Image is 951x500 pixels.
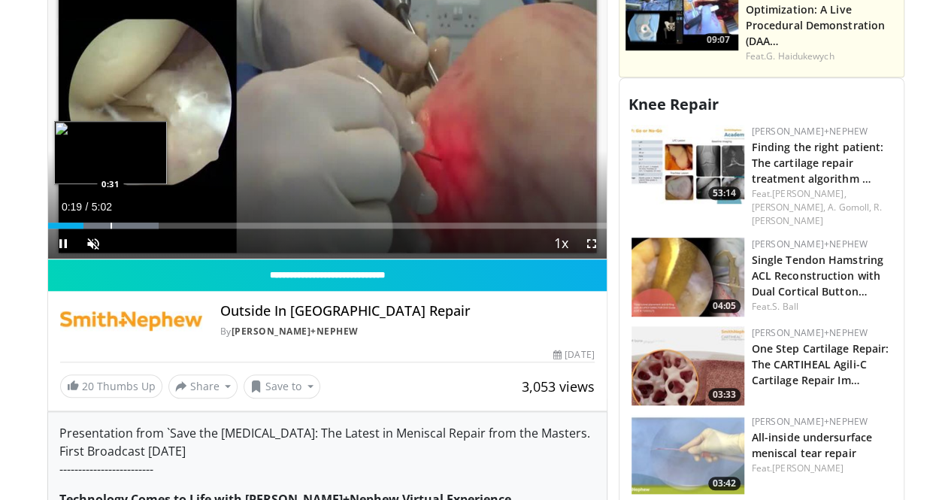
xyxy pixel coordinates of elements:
[752,341,889,387] a: One Step Cartilage Repair: The CARTIHEAL Agili-C Cartilage Repair Im…
[62,201,82,213] span: 0:19
[752,462,892,475] div: Feat.
[752,125,868,138] a: [PERSON_NAME]+Nephew
[752,187,892,228] div: Feat.
[220,303,595,320] h4: Outside In [GEOGRAPHIC_DATA] Repair
[232,325,359,338] a: [PERSON_NAME]+Nephew
[702,33,734,47] span: 09:07
[752,415,868,428] a: [PERSON_NAME]+Nephew
[746,50,898,63] div: Feat.
[82,379,94,393] span: 20
[86,201,89,213] span: /
[631,125,744,204] a: 53:14
[628,94,719,114] span: Knee Repair
[220,325,595,338] div: By
[631,415,744,494] img: 02c34c8e-0ce7-40b9-85e3-cdd59c0970f9.150x105_q85_crop-smart_upscale.jpg
[631,125,744,204] img: 2894c166-06ea-43da-b75e-3312627dae3b.150x105_q85_crop-smart_upscale.jpg
[244,374,320,398] button: Save to
[708,186,741,200] span: 53:14
[708,299,741,313] span: 04:05
[60,303,202,339] img: Smith+Nephew
[631,238,744,317] img: 47fc3831-2644-4472-a478-590317fb5c48.150x105_q85_crop-smart_upscale.jpg
[752,253,883,298] a: Single Tendon Hamstring ACL Reconstruction with Dual Cortical Button…
[553,348,594,362] div: [DATE]
[752,300,892,314] div: Feat.
[547,229,577,259] button: Playback Rate
[772,187,846,200] a: [PERSON_NAME],
[752,326,868,339] a: [PERSON_NAME]+Nephew
[48,229,78,259] button: Pause
[631,326,744,405] img: 781f413f-8da4-4df1-9ef9-bed9c2d6503b.150x105_q85_crop-smart_upscale.jpg
[772,462,843,474] a: [PERSON_NAME]
[631,238,744,317] a: 04:05
[78,229,108,259] button: Unmute
[766,50,834,62] a: G. Haidukewych
[577,229,607,259] button: Fullscreen
[54,121,167,184] img: image.jpeg
[752,140,884,186] a: Finding the right patient: The cartilage repair treatment algorithm …
[48,223,607,229] div: Progress Bar
[828,201,871,214] a: A. Gomoll,
[522,377,595,395] span: 3,053 views
[631,326,744,405] a: 03:33
[168,374,238,398] button: Share
[752,430,872,460] a: All-inside undersurface meniscal tear repair
[59,424,595,478] p: Presentation from `Save the [MEDICAL_DATA]: The Latest in Meniscal Repair from the Masters. First...
[708,388,741,402] span: 03:33
[708,477,741,490] span: 03:42
[772,300,798,313] a: S. Ball
[92,201,112,213] span: 5:02
[60,374,162,398] a: 20 Thumbs Up
[631,415,744,494] a: 03:42
[752,201,882,227] a: R. [PERSON_NAME]
[752,201,825,214] a: [PERSON_NAME],
[752,238,868,250] a: [PERSON_NAME]+Nephew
